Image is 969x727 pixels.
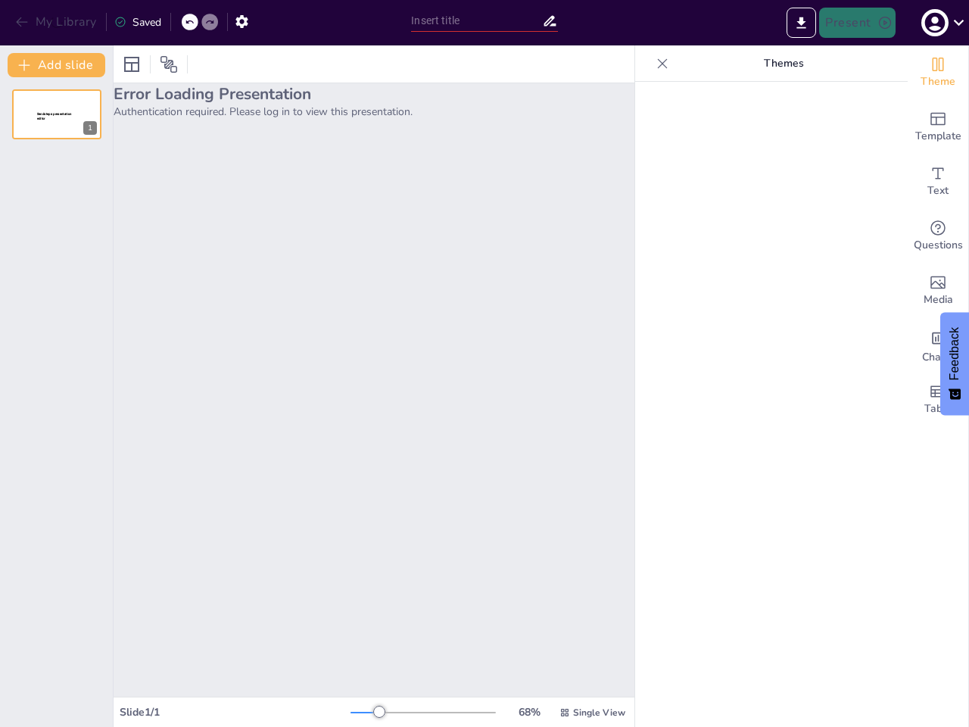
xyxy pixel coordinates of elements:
[675,45,893,82] p: Themes
[114,105,634,119] p: Authentication required. Please log in to view this presentation.
[120,52,144,76] div: Layout
[924,401,952,417] span: Table
[819,8,895,38] button: Present
[908,264,968,318] div: Add images, graphics, shapes or video
[924,292,953,308] span: Media
[83,121,97,135] div: 1
[940,312,969,415] button: Feedback - Show survey
[160,55,178,73] span: Position
[908,154,968,209] div: Add text boxes
[908,45,968,100] div: Change the overall theme
[914,237,963,254] span: Questions
[114,15,161,30] div: Saved
[908,209,968,264] div: Get real-time input from your audience
[948,327,961,380] span: Feedback
[8,53,105,77] button: Add slide
[787,8,816,38] button: Export to PowerPoint
[12,89,101,139] div: 1
[922,349,954,366] span: Charts
[908,100,968,154] div: Add ready made slides
[11,10,103,34] button: My Library
[411,10,541,32] input: Insert title
[915,128,961,145] span: Template
[573,707,625,719] span: Single View
[927,183,949,199] span: Text
[908,373,968,427] div: Add a table
[908,318,968,373] div: Add charts and graphs
[114,83,634,105] h2: Error Loading Presentation
[921,73,955,90] span: Theme
[511,705,547,719] div: 68 %
[120,705,351,719] div: Slide 1 / 1
[37,112,72,120] span: Sendsteps presentation editor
